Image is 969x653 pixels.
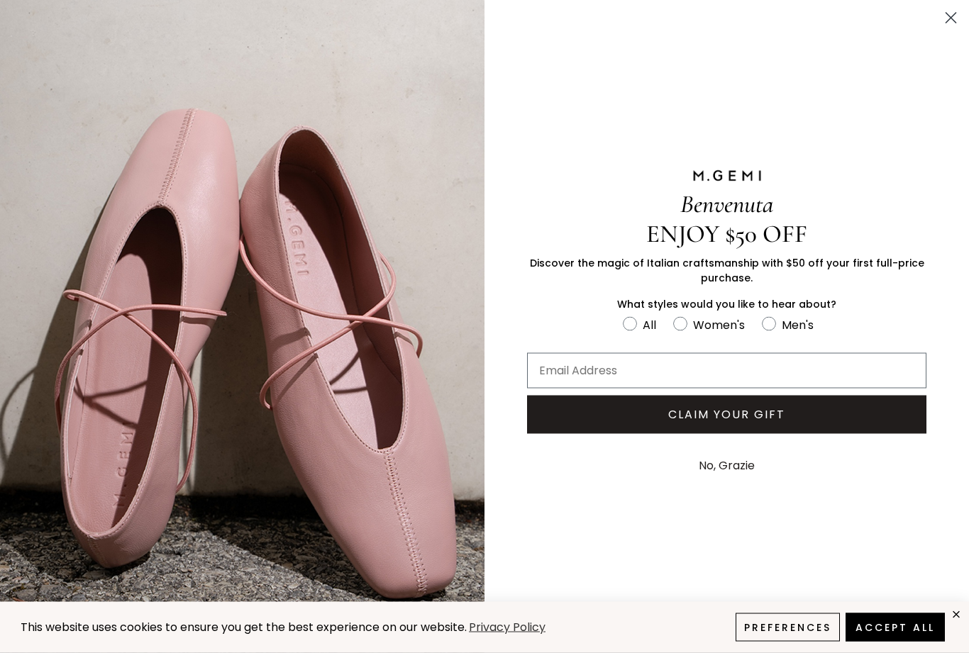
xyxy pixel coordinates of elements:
div: Women's [693,316,745,334]
button: No, Grazie [692,448,762,484]
button: Close dialog [938,6,963,30]
span: This website uses cookies to ensure you get the best experience on our website. [21,619,467,635]
button: Accept All [846,613,945,642]
span: What styles would you like to hear about? [617,297,836,311]
input: Email Address [527,353,926,389]
span: Benvenuta [680,189,773,219]
button: CLAIM YOUR GIFT [527,396,926,434]
div: Men's [782,316,814,334]
button: Preferences [736,613,840,642]
div: All [643,316,656,334]
span: ENJOY $50 OFF [646,219,807,249]
span: Discover the magic of Italian craftsmanship with $50 off your first full-price purchase. [530,256,924,285]
div: close [951,609,962,620]
img: M.GEMI [692,169,763,182]
a: Privacy Policy (opens in a new tab) [467,619,548,637]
